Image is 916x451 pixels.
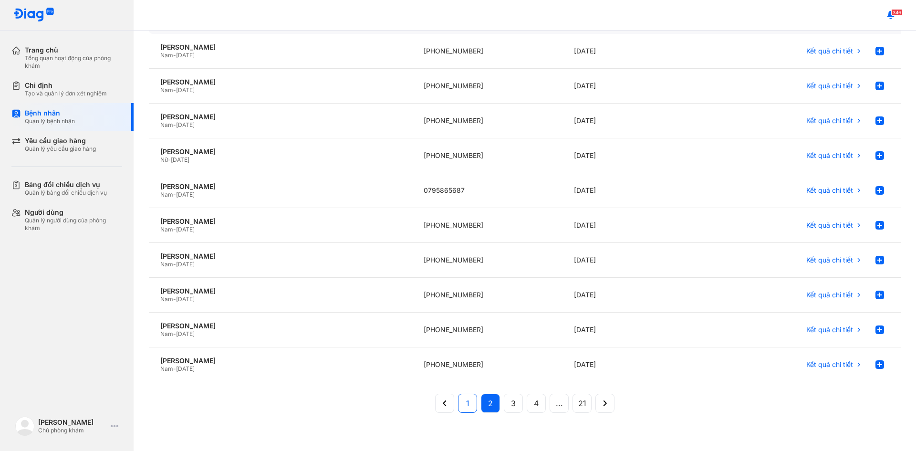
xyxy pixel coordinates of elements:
span: Nam [160,121,173,128]
div: Bảng đối chiếu dịch vụ [25,180,107,189]
div: [PERSON_NAME] [160,287,401,295]
span: [DATE] [176,330,195,337]
span: Kết quả chi tiết [806,256,853,264]
span: Kết quả chi tiết [806,82,853,90]
button: 4 [527,394,546,413]
div: [DATE] [562,313,713,347]
div: [PERSON_NAME] [160,252,401,261]
div: [DATE] [562,34,713,69]
span: Kết quả chi tiết [806,151,853,160]
div: [PHONE_NUMBER] [412,208,562,243]
span: [DATE] [176,191,195,198]
div: Tổng quan hoạt động của phòng khám [25,54,122,70]
div: Tạo và quản lý đơn xét nghiệm [25,90,107,97]
div: [PHONE_NUMBER] [412,138,562,173]
div: [PERSON_NAME] [160,357,401,365]
span: - [173,191,176,198]
div: [PERSON_NAME] [160,113,401,121]
span: - [173,295,176,303]
span: 21 [578,398,586,409]
button: 21 [572,394,592,413]
img: logo [15,417,34,436]
span: 4 [534,398,539,409]
div: Trang chủ [25,46,122,54]
span: [DATE] [176,121,195,128]
div: [PHONE_NUMBER] [412,69,562,104]
div: Quản lý bệnh nhân [25,117,75,125]
div: [PHONE_NUMBER] [412,347,562,382]
span: - [173,226,176,233]
div: [PERSON_NAME] [160,182,401,191]
span: Nam [160,191,173,198]
span: Kết quả chi tiết [806,325,853,334]
div: [DATE] [562,69,713,104]
span: [DATE] [176,86,195,94]
div: [PHONE_NUMBER] [412,313,562,347]
div: Người dùng [25,208,122,217]
span: [DATE] [176,365,195,372]
span: Nam [160,52,173,59]
div: [PHONE_NUMBER] [412,243,562,278]
span: - [173,261,176,268]
div: [DATE] [562,104,713,138]
span: Nam [160,226,173,233]
span: - [168,156,171,163]
span: Kết quả chi tiết [806,360,853,369]
div: Bệnh nhân [25,109,75,117]
span: Nam [160,330,173,337]
div: [DATE] [562,243,713,278]
div: Quản lý yêu cầu giao hàng [25,145,96,153]
span: - [173,365,176,372]
span: Nam [160,261,173,268]
span: - [173,52,176,59]
div: [PERSON_NAME] [160,217,401,226]
div: [PHONE_NUMBER] [412,104,562,138]
div: [DATE] [562,208,713,243]
span: [DATE] [176,52,195,59]
button: 1 [458,394,477,413]
span: [DATE] [176,261,195,268]
span: Kết quả chi tiết [806,291,853,299]
span: Kết quả chi tiết [806,221,853,230]
div: [PERSON_NAME] [160,147,401,156]
span: 1 [466,398,469,409]
span: - [173,121,176,128]
span: ... [556,398,563,409]
span: Kết quả chi tiết [806,186,853,195]
span: Kết quả chi tiết [806,116,853,125]
div: [DATE] [562,278,713,313]
div: [PERSON_NAME] [160,322,401,330]
span: - [173,330,176,337]
span: Nam [160,86,173,94]
span: [DATE] [176,295,195,303]
span: 3 [511,398,516,409]
div: [DATE] [562,347,713,382]
div: Chỉ định [25,81,107,90]
span: Nam [160,365,173,372]
span: Nam [160,295,173,303]
div: [PHONE_NUMBER] [412,278,562,313]
span: 2 [488,398,493,409]
img: logo [13,8,54,22]
span: Kết quả chi tiết [806,47,853,55]
div: [DATE] [562,173,713,208]
div: [PERSON_NAME] [38,418,107,427]
div: [PERSON_NAME] [160,78,401,86]
span: Nữ [160,156,168,163]
button: 3 [504,394,523,413]
div: [PHONE_NUMBER] [412,34,562,69]
div: Yêu cầu giao hàng [25,136,96,145]
span: [DATE] [176,226,195,233]
div: [PERSON_NAME] [160,43,401,52]
span: - [173,86,176,94]
div: Chủ phòng khám [38,427,107,434]
div: [DATE] [562,138,713,173]
button: 2 [481,394,500,413]
div: Quản lý bảng đối chiếu dịch vụ [25,189,107,197]
div: Quản lý người dùng của phòng khám [25,217,122,232]
div: 0795865687 [412,173,562,208]
button: ... [550,394,569,413]
span: [DATE] [171,156,189,163]
span: 346 [891,9,903,16]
